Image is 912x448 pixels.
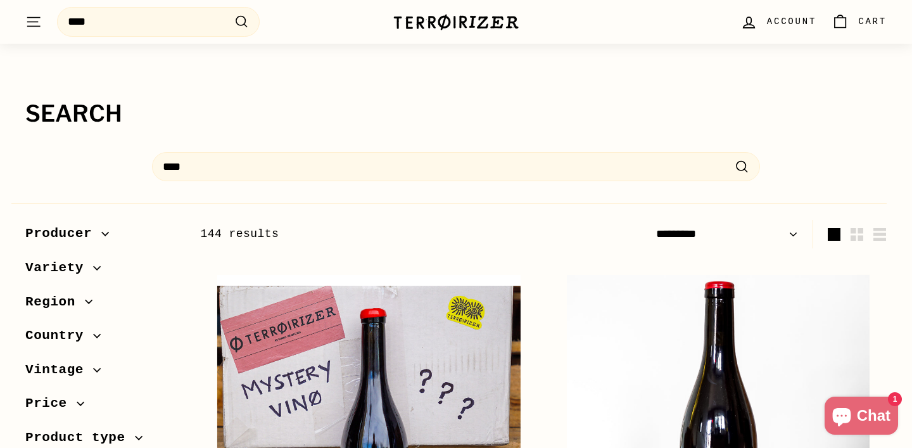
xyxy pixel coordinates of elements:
[200,225,543,243] div: 144 results
[25,257,93,279] span: Variety
[25,254,180,288] button: Variety
[25,356,180,390] button: Vintage
[25,325,93,347] span: Country
[767,15,816,29] span: Account
[25,291,85,313] span: Region
[824,3,894,41] a: Cart
[821,397,902,438] inbox-online-store-chat: Shopify online store chat
[25,393,77,414] span: Price
[25,359,93,381] span: Vintage
[25,101,887,127] h1: Search
[25,390,180,424] button: Price
[25,288,180,323] button: Region
[733,3,824,41] a: Account
[25,220,180,254] button: Producer
[25,322,180,356] button: Country
[858,15,887,29] span: Cart
[25,223,101,245] span: Producer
